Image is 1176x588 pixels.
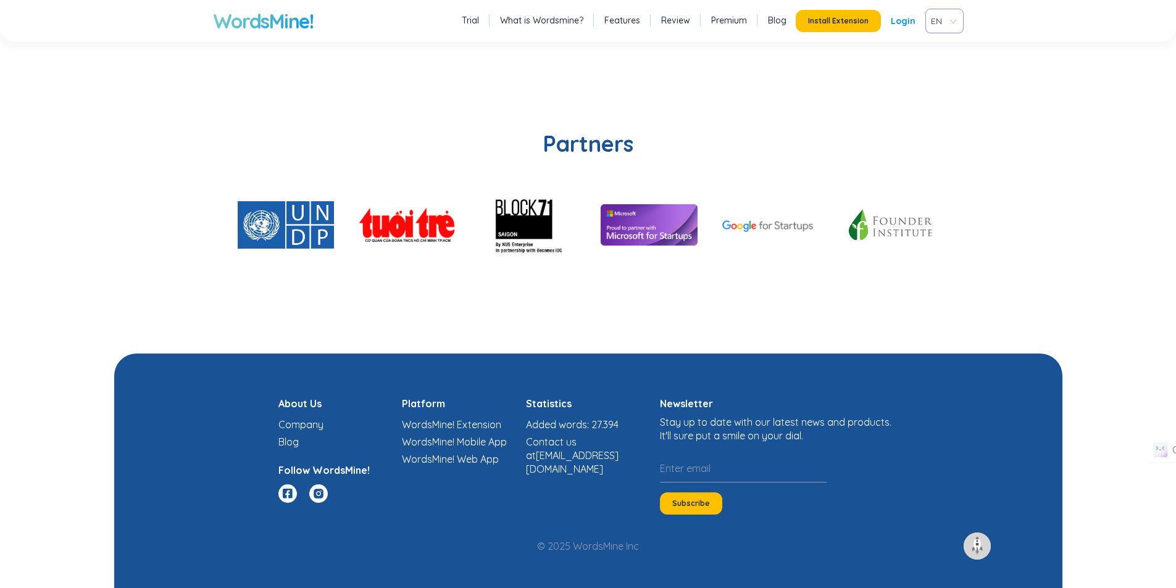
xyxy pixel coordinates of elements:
a: Premium [711,14,747,27]
h4: About Us [278,397,402,410]
img: Founder Institute [843,205,940,245]
h4: Statistics [526,397,650,410]
button: Install Extension [796,10,881,32]
div: Stay up to date with our latest news and products. It'll sure put a smile on your dial. [660,415,898,442]
img: UNDP [238,201,334,249]
span: Install Extension [808,16,869,26]
a: WordsMine! Mobile App [402,436,507,448]
input: Enter email [660,455,827,482]
img: to top [967,536,987,556]
div: © 2025 WordsMine Inc [213,539,964,553]
a: What is Wordsmine? [500,14,583,27]
a: WordsMine! Extension [402,418,501,431]
span: VIE [931,12,953,30]
span: Subscribe [672,499,710,508]
a: Added words: 27.394 [526,418,619,431]
a: WordsMine! Web App [402,453,499,465]
a: Company [278,418,323,431]
h4: Newsletter [660,397,898,410]
a: Blog [768,14,786,27]
a: Review [661,14,690,27]
img: Microsoft [601,204,697,246]
a: Blog [278,436,299,448]
h2: Partners [213,129,964,159]
button: Subscribe [660,492,722,515]
img: TuoiTre [359,207,455,242]
a: Features [604,14,640,27]
h4: Platform [402,397,526,410]
img: Block71 [480,177,576,273]
a: Contact us at[EMAIL_ADDRESS][DOMAIN_NAME] [526,436,619,475]
h4: Follow WordsMine! [278,463,402,477]
a: Trial [462,14,479,27]
img: Google [722,220,819,232]
a: WordsMine! [213,9,314,33]
a: Login [891,10,915,32]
